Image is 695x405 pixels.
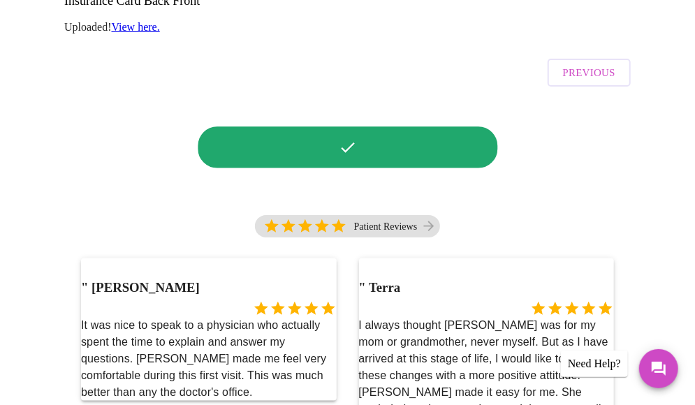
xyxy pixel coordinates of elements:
[359,280,366,295] span: "
[359,280,401,295] h3: Terra
[81,280,200,295] h3: [PERSON_NAME]
[548,59,631,87] button: Previous
[561,351,628,377] div: Need Help?
[639,349,678,388] button: Messages
[255,215,441,237] div: 5 Stars Patient Reviews
[354,221,418,233] p: Patient Reviews
[255,215,441,244] a: 5 Stars Patient Reviews
[81,317,337,401] p: It was nice to speak to a physician who actually spent the time to explain and answer my question...
[64,21,631,34] p: Uploaded!
[112,21,160,33] a: View here.
[81,280,88,295] span: "
[563,64,615,82] span: Previous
